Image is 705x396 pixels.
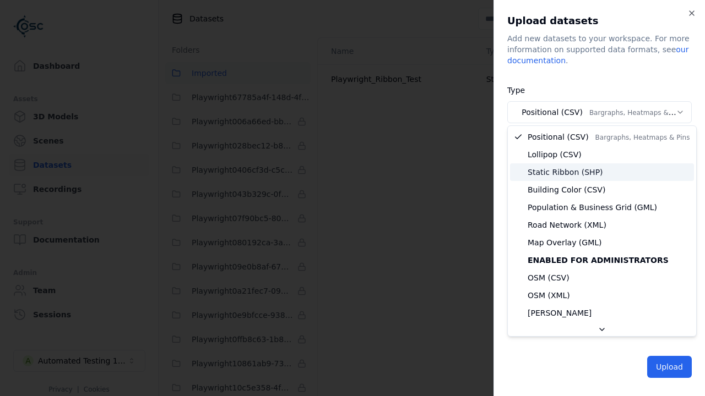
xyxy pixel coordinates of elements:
[528,202,657,213] span: Population & Business Grid (GML)
[528,290,570,301] span: OSM (XML)
[528,307,592,318] span: [PERSON_NAME]
[528,149,582,160] span: Lollipop (CSV)
[528,272,570,283] span: OSM (CSV)
[528,219,606,230] span: Road Network (XML)
[528,131,690,142] span: Positional (CSV)
[528,237,602,248] span: Map Overlay (GML)
[528,184,605,195] span: Building Color (CSV)
[528,167,603,178] span: Static Ribbon (SHP)
[595,134,690,141] span: Bargraphs, Heatmaps & Pins
[510,251,694,269] div: Enabled for administrators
